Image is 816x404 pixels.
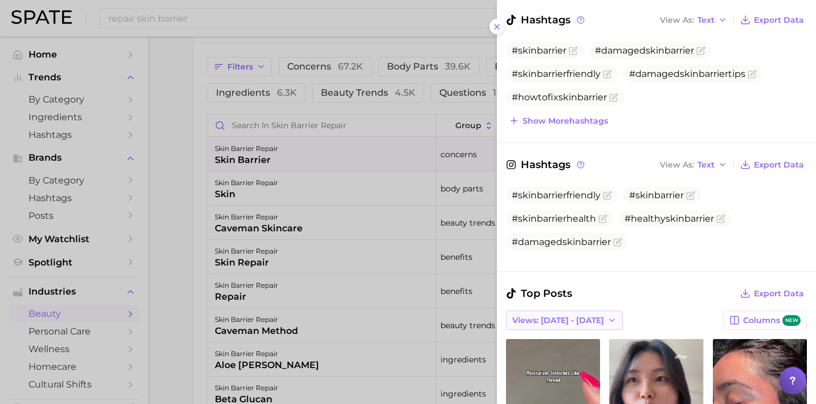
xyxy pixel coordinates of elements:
[506,311,623,330] button: Views: [DATE] - [DATE]
[657,157,730,172] button: View AsText
[697,162,715,168] span: Text
[512,45,566,56] span: #skinbarrier
[595,45,694,56] span: #damagedskinbarrier
[660,162,694,168] span: View As
[686,191,695,200] button: Flag as miscategorized or irrelevant
[506,157,586,173] span: Hashtags
[625,213,714,224] span: #healthyskinbarrier
[569,46,578,55] button: Flag as miscategorized or irrelevant
[716,214,725,223] button: Flag as miscategorized or irrelevant
[512,316,604,325] span: Views: [DATE] - [DATE]
[629,190,684,201] span: #skinbarrier
[613,238,622,247] button: Flag as miscategorized or irrelevant
[737,12,807,28] button: Export Data
[696,46,705,55] button: Flag as miscategorized or irrelevant
[506,285,572,301] span: Top Posts
[523,116,608,126] span: Show more hashtags
[512,92,607,103] span: #howtofixskinbarrier
[506,12,586,28] span: Hashtags
[603,191,612,200] button: Flag as miscategorized or irrelevant
[697,17,715,23] span: Text
[782,315,801,326] span: new
[598,214,607,223] button: Flag as miscategorized or irrelevant
[603,70,612,79] button: Flag as miscategorized or irrelevant
[754,289,804,299] span: Export Data
[629,68,745,79] span: #damagedskinbarriertips
[512,190,601,201] span: #skinbarrierfriendly
[512,236,611,247] span: #damagedskinbarrier
[743,315,801,326] span: Columns
[737,285,807,301] button: Export Data
[609,93,618,102] button: Flag as miscategorized or irrelevant
[754,160,804,170] span: Export Data
[660,17,694,23] span: View As
[748,70,757,79] button: Flag as miscategorized or irrelevant
[657,13,730,27] button: View AsText
[723,311,807,330] button: Columnsnew
[737,157,807,173] button: Export Data
[512,213,596,224] span: #skinbarrierhealth
[512,68,601,79] span: #skinbarrierfriendly
[754,15,804,25] span: Export Data
[506,113,611,129] button: Show morehashtags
